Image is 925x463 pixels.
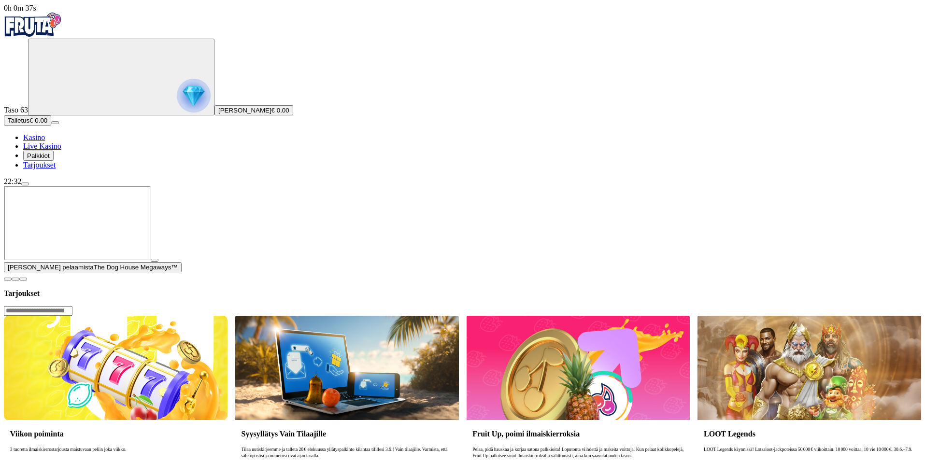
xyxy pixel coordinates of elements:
img: reward progress [177,79,211,112]
button: [PERSON_NAME] pelaamistaThe Dog House Megaways™ [4,262,182,272]
button: close icon [4,278,12,281]
h3: LOOT Legends [704,429,915,438]
button: [PERSON_NAME]€ 0.00 [214,105,293,115]
img: Fruta [4,13,62,37]
img: Viikon poiminta [4,316,228,420]
a: Live Kasino [23,142,61,150]
button: chevron-down icon [12,278,19,281]
a: Tarjoukset [23,161,56,169]
span: Palkkiot [27,152,50,159]
a: Fruta [4,30,62,38]
nav: Main menu [4,133,921,169]
span: Talletus [8,117,29,124]
button: Talletusplus icon€ 0.00 [4,115,51,126]
span: [PERSON_NAME] pelaamista [8,264,94,271]
span: € 0.00 [29,117,47,124]
h3: Syysyllätys Vain Tilaajille [242,429,453,438]
span: Taso 63 [4,106,28,114]
h3: Tarjoukset [4,289,921,298]
iframe: The Dog House Megaways™ [4,186,151,260]
a: Kasino [23,133,45,141]
span: 22:32 [4,177,21,185]
span: The Dog House Megaways™ [94,264,178,271]
img: Syysyllätys Vain Tilaajille [235,316,459,420]
button: Palkkiot [23,151,54,161]
button: fullscreen icon [19,278,27,281]
button: play icon [151,259,158,262]
img: Fruit Up, poimi ilmaiskierroksia [467,316,690,420]
nav: Primary [4,13,921,169]
input: Search [4,306,72,316]
span: € 0.00 [271,107,289,114]
h3: Fruit Up, poimi ilmaiskierroksia [472,429,683,438]
button: menu [51,121,59,124]
span: [PERSON_NAME] [218,107,271,114]
h3: Viikon poiminta [10,429,221,438]
span: user session time [4,4,36,12]
button: menu [21,182,29,185]
img: LOOT Legends [697,316,921,420]
button: reward progress [28,39,214,115]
